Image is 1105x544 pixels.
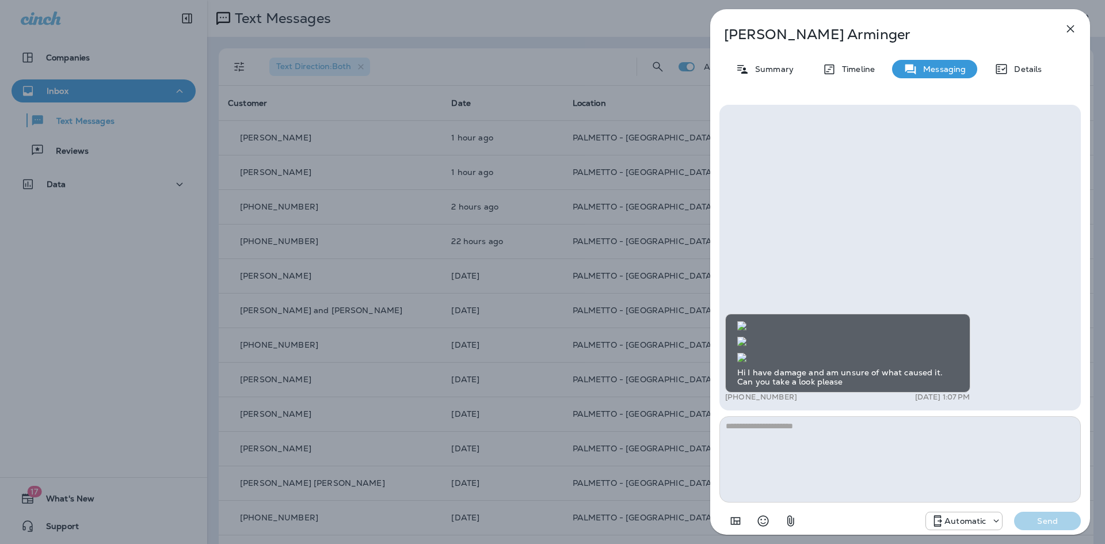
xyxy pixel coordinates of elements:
[725,393,797,402] p: [PHONE_NUMBER]
[752,509,775,532] button: Select an emoji
[737,337,746,346] img: twilio-download
[917,64,966,74] p: Messaging
[915,393,970,402] p: [DATE] 1:07 PM
[737,321,746,330] img: twilio-download
[724,26,1038,43] p: [PERSON_NAME] Arminger
[1008,64,1042,74] p: Details
[836,64,875,74] p: Timeline
[725,314,970,393] div: Hi I have damage and am unsure of what caused it. Can you take a look please
[749,64,794,74] p: Summary
[944,516,986,526] p: Automatic
[737,353,746,362] img: twilio-download
[724,509,747,532] button: Add in a premade template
